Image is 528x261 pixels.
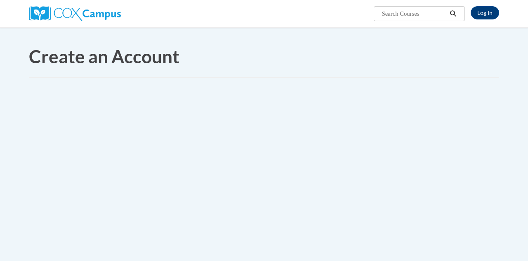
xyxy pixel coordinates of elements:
[450,11,457,17] i: 
[29,6,121,21] img: Cox Campus
[381,9,447,19] input: Search Courses
[29,45,179,67] span: Create an Account
[447,9,460,19] button: Search
[471,6,499,19] a: Log In
[29,10,121,17] a: Cox Campus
